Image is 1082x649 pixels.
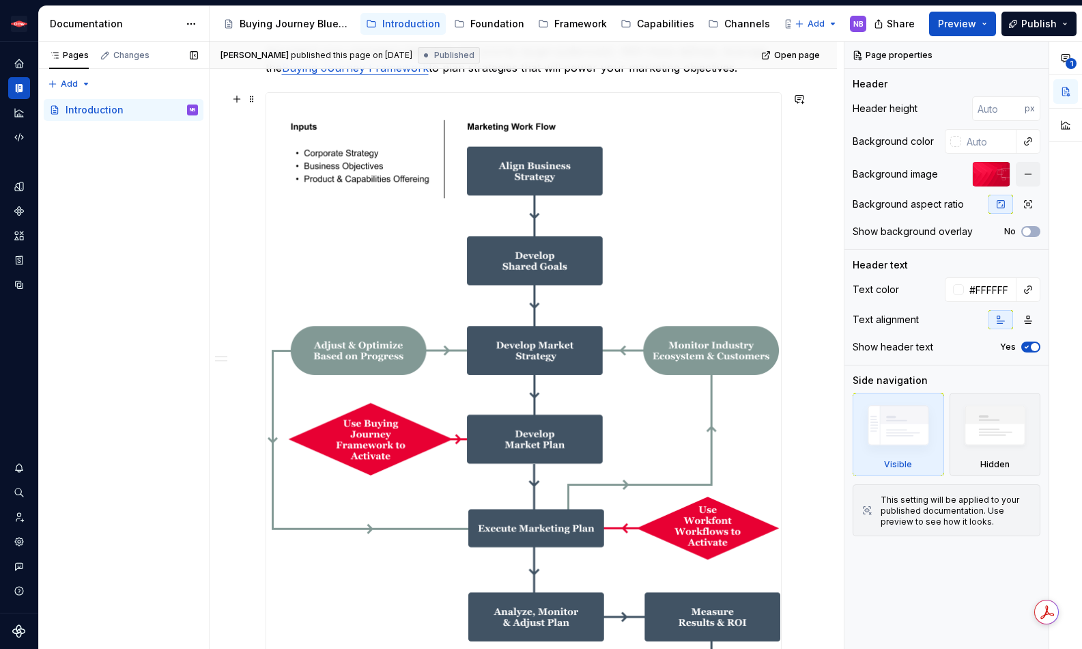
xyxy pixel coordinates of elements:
[8,274,30,296] a: Data sources
[615,13,700,35] a: Capabilities
[470,17,524,31] div: Foundation
[8,102,30,124] a: Analytics
[774,50,820,61] span: Open page
[218,13,358,35] a: Buying Journey Blueprint
[1000,342,1016,353] label: Yes
[757,46,826,65] a: Open page
[8,249,30,271] a: Storybook stories
[291,50,412,61] div: published this page on [DATE]
[190,103,196,117] div: NB
[929,12,996,36] button: Preview
[8,200,30,222] a: Components
[853,393,944,476] div: Visible
[1021,17,1057,31] span: Publish
[853,340,933,354] div: Show header text
[853,18,864,29] div: NB
[853,167,938,181] div: Background image
[49,50,89,61] div: Pages
[853,102,917,115] div: Header height
[853,225,973,238] div: Show background overlay
[218,10,788,38] div: Page tree
[853,135,934,148] div: Background color
[808,18,825,29] span: Add
[1066,58,1077,69] span: 1
[964,277,1016,302] input: Auto
[434,50,474,61] span: Published
[8,457,30,479] button: Notifications
[8,482,30,503] button: Search ⌘K
[853,197,964,211] div: Background aspect ratio
[8,225,30,247] a: Assets
[867,12,924,36] button: Share
[113,50,150,61] div: Changes
[12,624,26,638] svg: Supernova Logo
[44,99,203,121] div: Page tree
[853,283,899,296] div: Text color
[853,374,928,387] div: Side navigation
[360,13,446,35] a: Introduction
[11,16,27,32] img: ebcb961f-3702-4f4f-81a3-20bbd08d1a2b.png
[950,393,1041,476] div: Hidden
[61,79,78,89] span: Add
[853,313,919,327] div: Text alignment
[8,506,30,528] a: Invite team
[938,17,976,31] span: Preview
[881,495,1031,527] div: This setting will be applied to your published documentation. Use preview to see how it looks.
[8,176,30,197] a: Design tokens
[972,96,1025,121] input: Auto
[887,17,915,31] span: Share
[554,17,607,31] div: Framework
[240,17,352,31] div: Buying Journey Blueprint
[853,77,887,91] div: Header
[980,459,1010,470] div: Hidden
[8,53,30,74] a: Home
[44,99,203,121] a: IntroductionNB
[382,17,440,31] div: Introduction
[791,14,842,33] button: Add
[44,74,95,94] button: Add
[50,17,179,31] div: Documentation
[532,13,612,35] a: Framework
[8,555,30,577] button: Contact support
[884,459,912,470] div: Visible
[1025,103,1035,114] p: px
[8,77,30,99] a: Documentation
[637,17,694,31] div: Capabilities
[8,531,30,553] a: Settings
[778,13,838,35] a: Library
[1001,12,1077,36] button: Publish
[724,17,770,31] div: Channels
[961,129,1016,154] input: Auto
[220,50,289,61] span: [PERSON_NAME]
[449,13,530,35] a: Foundation
[66,103,124,117] div: Introduction
[702,13,775,35] a: Channels
[853,258,908,272] div: Header text
[8,126,30,148] a: Code automation
[1004,226,1016,237] label: No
